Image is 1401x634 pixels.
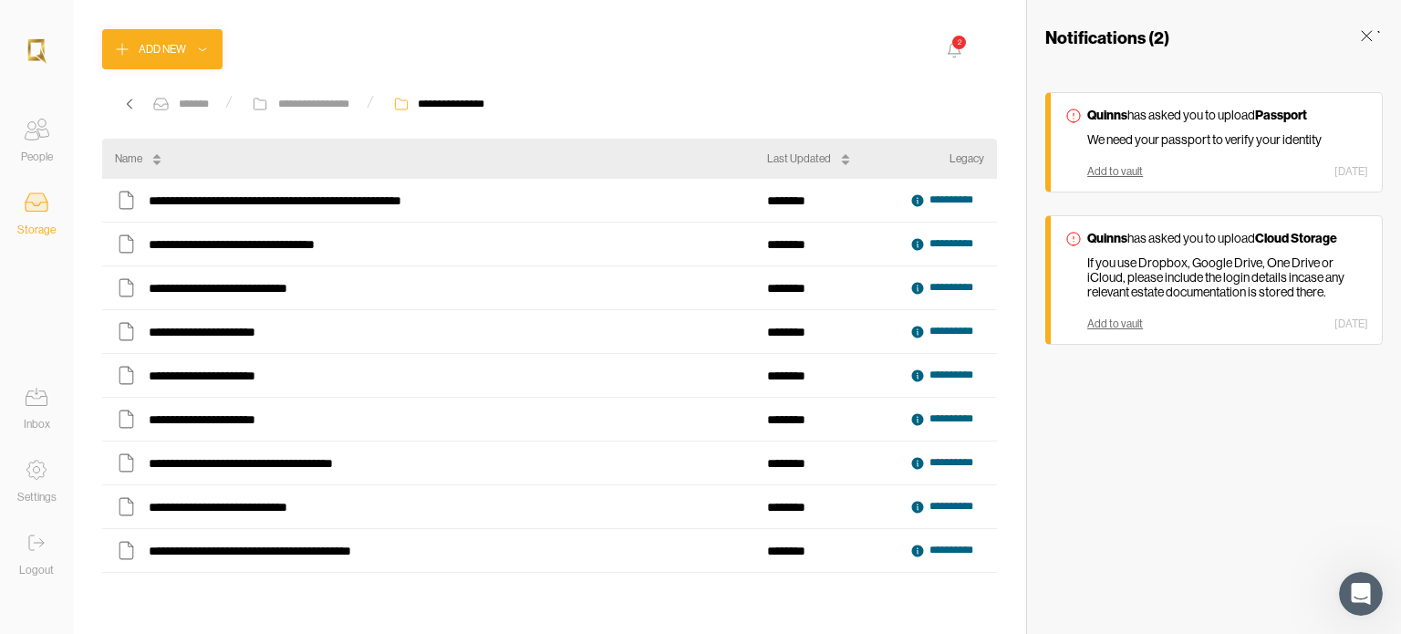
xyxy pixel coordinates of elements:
[1045,26,1169,48] h3: Notifications ( 2 )
[17,488,57,506] div: Settings
[1087,107,1368,123] p: has asked you to upload
[21,148,53,166] div: People
[24,415,50,433] div: Inbox
[1087,230,1368,246] p: has asked you to upload
[1087,132,1368,147] p: We need your passport to verify your identity
[1255,107,1307,123] strong: Passport
[1087,255,1368,299] p: If you use Dropbox, Google Drive, One Drive or iCloud, please include the login details incase an...
[1087,230,1127,246] strong: Quinns
[1087,317,1143,330] div: Add to vault
[1334,317,1368,330] div: [DATE]
[767,150,831,168] div: Last Updated
[1087,107,1127,123] strong: Quinns
[139,40,186,58] div: Add New
[102,29,223,69] button: Add New
[952,36,967,50] div: 2
[17,221,56,239] div: Storage
[950,150,984,168] div: Legacy
[1339,572,1383,616] iframe: Intercom live chat
[1087,165,1143,178] div: Add to vault
[1334,165,1368,178] div: [DATE]
[115,150,142,168] div: Name
[19,561,54,579] div: Logout
[1255,230,1337,246] strong: Cloud Storage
